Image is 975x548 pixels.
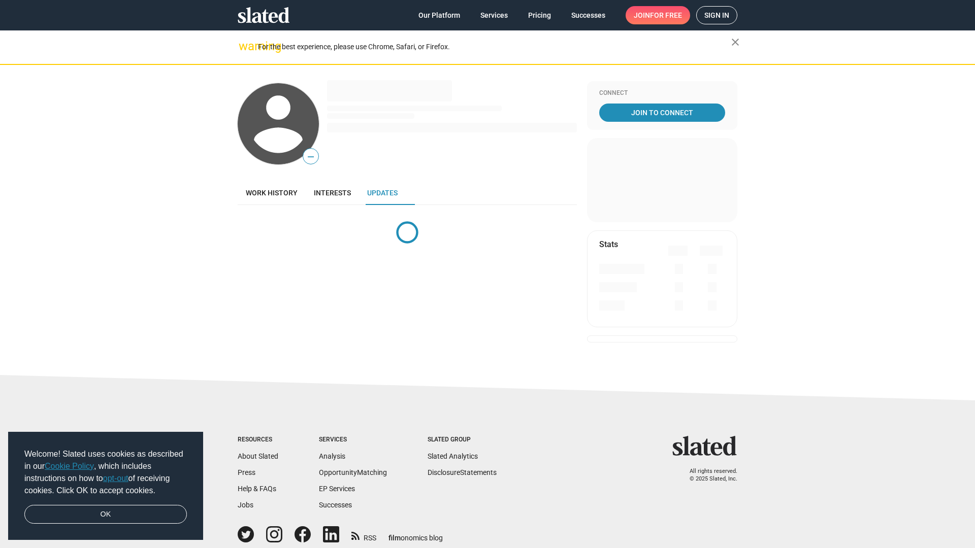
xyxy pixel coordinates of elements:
a: Join To Connect [599,104,725,122]
span: — [303,150,318,163]
a: EP Services [319,485,355,493]
mat-icon: close [729,36,741,48]
a: Updates [359,181,406,205]
div: cookieconsent [8,432,203,540]
mat-icon: warning [239,40,251,52]
div: Services [319,436,387,444]
a: Successes [319,501,352,509]
a: Cookie Policy [45,462,94,470]
div: Connect [599,89,725,97]
a: Our Platform [410,6,468,24]
span: Sign in [704,7,729,24]
span: Successes [571,6,605,24]
a: Work history [238,181,306,205]
div: Resources [238,436,278,444]
span: Services [480,6,508,24]
span: Interests [314,189,351,197]
a: Analysis [319,452,345,460]
a: filmonomics blog [388,525,443,543]
a: Interests [306,181,359,205]
a: RSS [351,527,376,543]
a: Services [472,6,516,24]
a: Jobs [238,501,253,509]
span: Work history [246,189,298,197]
a: OpportunityMatching [319,468,387,476]
a: Pricing [520,6,559,24]
a: DisclosureStatements [428,468,497,476]
span: Join [634,6,682,24]
a: Help & FAQs [238,485,276,493]
a: Joinfor free [626,6,690,24]
div: For the best experience, please use Chrome, Safari, or Firefox. [258,40,731,54]
a: Sign in [696,6,737,24]
span: Pricing [528,6,551,24]
a: opt-out [103,474,128,483]
span: for free [650,6,682,24]
span: Our Platform [418,6,460,24]
a: dismiss cookie message [24,505,187,524]
a: Slated Analytics [428,452,478,460]
p: All rights reserved. © 2025 Slated, Inc. [679,468,737,483]
span: Join To Connect [601,104,723,122]
div: Slated Group [428,436,497,444]
a: About Slated [238,452,278,460]
a: Press [238,468,255,476]
span: Welcome! Slated uses cookies as described in our , which includes instructions on how to of recei... [24,448,187,497]
mat-card-title: Stats [599,239,618,250]
span: Updates [367,189,398,197]
a: Successes [563,6,613,24]
span: film [388,534,401,542]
